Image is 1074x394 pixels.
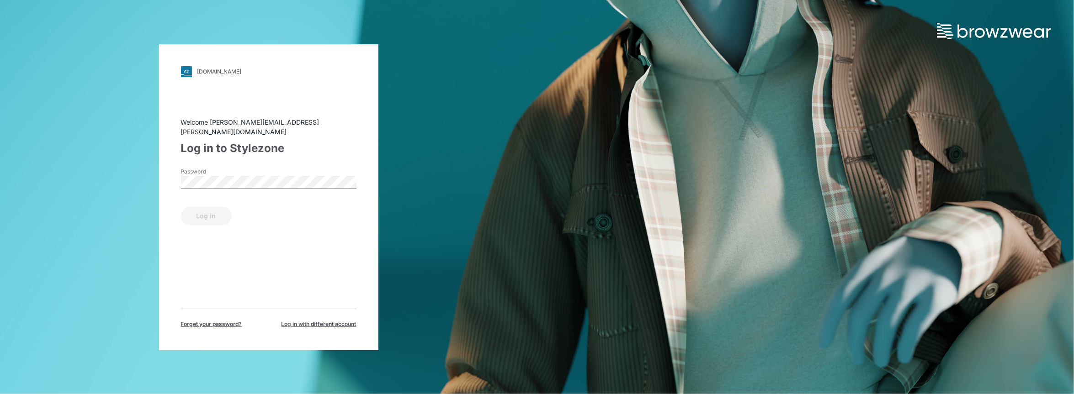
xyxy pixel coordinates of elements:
[197,68,242,75] div: [DOMAIN_NAME]
[181,66,356,77] a: [DOMAIN_NAME]
[181,320,242,328] span: Forget your password?
[282,320,356,328] span: Log in with different account
[181,168,245,176] label: Password
[181,140,356,157] div: Log in to Stylezone
[181,117,356,137] div: Welcome [PERSON_NAME][EMAIL_ADDRESS][PERSON_NAME][DOMAIN_NAME]
[181,66,192,77] img: svg+xml;base64,PHN2ZyB3aWR0aD0iMjgiIGhlaWdodD0iMjgiIHZpZXdCb3g9IjAgMCAyOCAyOCIgZmlsbD0ibm9uZSIgeG...
[937,23,1051,39] img: browzwear-logo.73288ffb.svg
